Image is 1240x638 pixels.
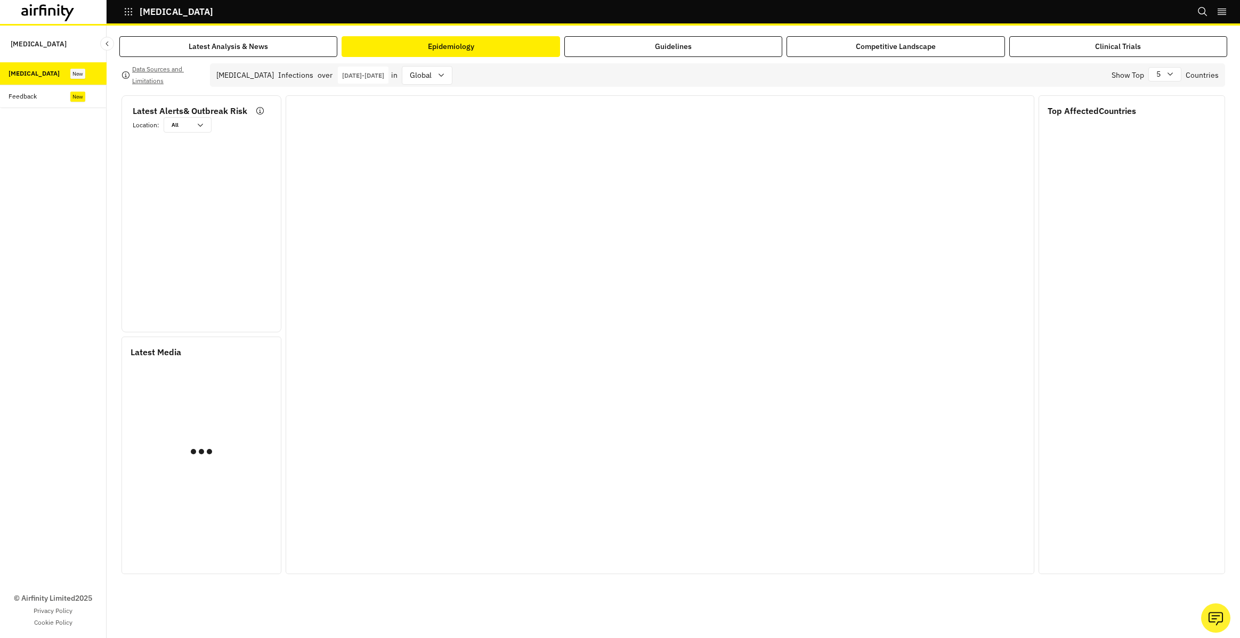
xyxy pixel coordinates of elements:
p: Countries [1186,70,1219,81]
button: Ask our analysts [1201,603,1230,633]
p: [DATE] - [DATE] [342,71,384,79]
p: Latest Media [131,346,272,358]
div: Clinical Trials [1095,41,1141,52]
a: Cookie Policy [34,618,72,627]
p: Top Affected Countries [1048,104,1216,117]
div: [MEDICAL_DATA] [216,70,274,81]
p: over [318,70,333,81]
p: Infections [278,70,313,81]
button: Search [1197,3,1208,21]
button: Close Sidebar [100,37,114,51]
button: [MEDICAL_DATA] [124,3,213,21]
div: New [70,69,85,79]
div: Feedback [9,92,37,101]
a: Privacy Policy [34,606,72,616]
p: in [391,70,398,81]
p: Location : [133,120,159,130]
div: Competitive Landscape [856,41,936,52]
div: New [70,92,85,102]
p: Data Sources and Limitations [132,63,201,87]
p: Latest Alerts & Outbreak Risk [133,104,247,117]
button: Data Sources and Limitations [121,67,201,84]
p: Show Top [1112,70,1144,81]
div: [MEDICAL_DATA] [9,69,60,78]
p: © Airfinity Limited 2025 [14,593,92,604]
div: Latest Analysis & News [189,41,268,52]
div: Epidemiology [428,41,474,52]
p: 5 [1156,69,1161,80]
div: Guidelines [655,41,692,52]
p: [MEDICAL_DATA] [140,7,213,17]
button: Interact with the calendar and add the check-in date for your trip. [338,67,388,84]
p: [MEDICAL_DATA] [11,34,67,54]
